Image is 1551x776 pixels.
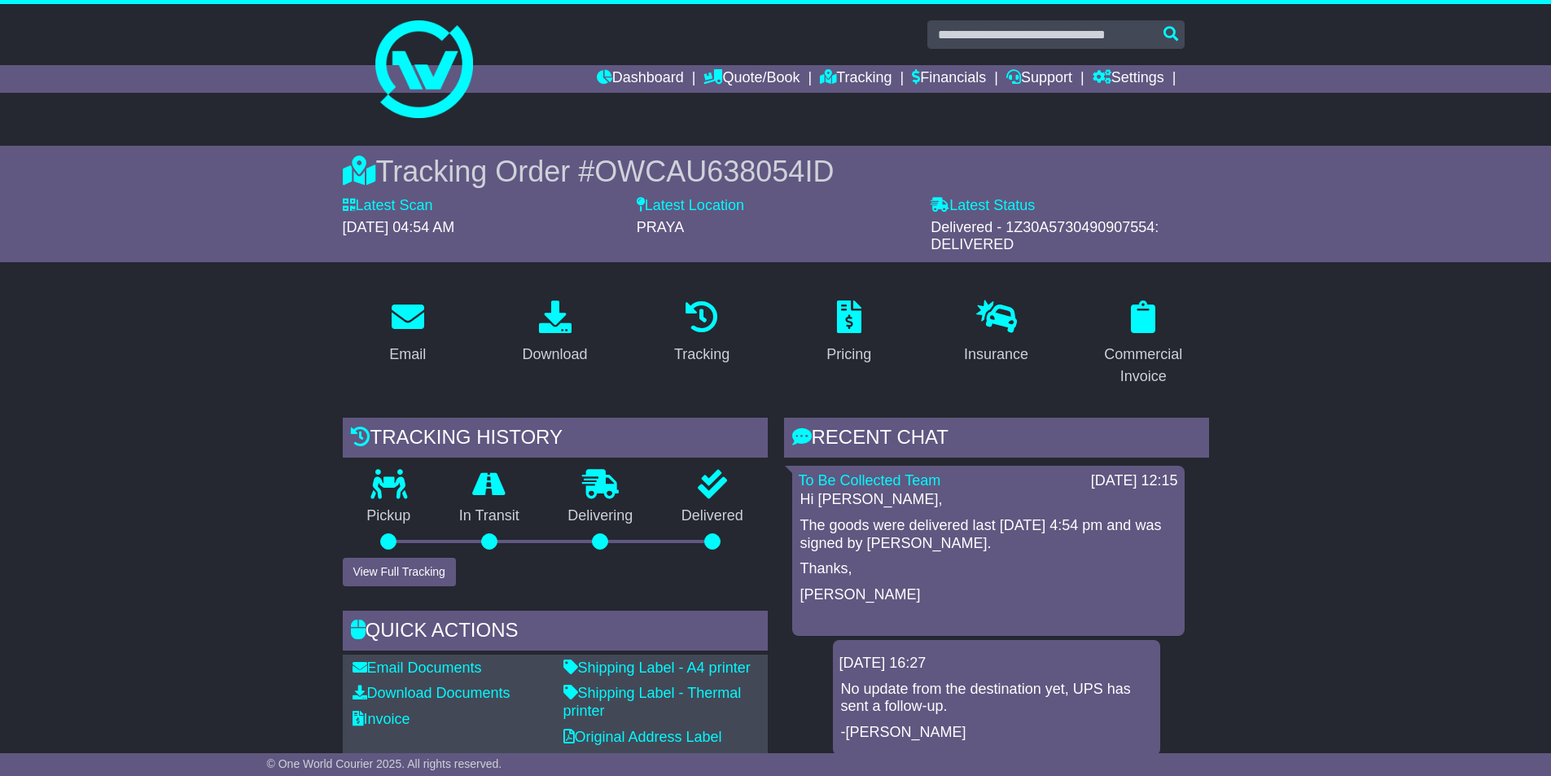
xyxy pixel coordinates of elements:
a: To Be Collected Team [799,472,941,489]
div: Quick Actions [343,611,768,655]
div: [DATE] 16:27 [839,655,1154,673]
span: OWCAU638054ID [594,155,834,188]
div: Pricing [826,344,871,366]
p: -[PERSON_NAME] [841,724,1152,742]
div: Insurance [964,344,1028,366]
a: Pricing [816,295,882,371]
div: Tracking history [343,418,768,462]
a: Settings [1093,65,1164,93]
a: Support [1006,65,1072,93]
a: Original Address Label [563,729,722,745]
a: Financials [912,65,986,93]
label: Latest Location [637,197,744,215]
div: RECENT CHAT [784,418,1209,462]
p: Delivered [657,507,768,525]
p: The goods were delivered last [DATE] 4:54 pm and was signed by [PERSON_NAME]. [800,517,1176,552]
a: Commercial Invoice [1078,295,1209,393]
p: Pickup [343,507,436,525]
span: [DATE] 04:54 AM [343,219,455,235]
a: Download [511,295,598,371]
a: Dashboard [597,65,684,93]
p: Thanks, [800,560,1176,578]
div: Tracking Order # [343,154,1209,189]
a: Tracking [664,295,740,371]
a: Email [379,295,436,371]
div: Tracking [674,344,729,366]
p: Delivering [544,507,658,525]
p: No update from the destination yet, UPS has sent a follow-up. [841,681,1152,716]
a: Quote/Book [703,65,800,93]
p: [PERSON_NAME] [800,586,1176,604]
p: In Transit [435,507,544,525]
a: Shipping Label - Thermal printer [563,685,742,719]
a: Email Documents [353,660,482,676]
label: Latest Status [931,197,1035,215]
p: Hi [PERSON_NAME], [800,491,1176,509]
label: Latest Scan [343,197,433,215]
div: Email [389,344,426,366]
div: [DATE] 12:15 [1091,472,1178,490]
a: Tracking [820,65,892,93]
a: Download Documents [353,685,510,701]
span: © One World Courier 2025. All rights reserved. [267,757,502,770]
a: Shipping Label - A4 printer [563,660,751,676]
button: View Full Tracking [343,558,456,586]
a: Invoice [353,711,410,727]
span: PRAYA [637,219,684,235]
div: Download [522,344,587,366]
div: Commercial Invoice [1089,344,1198,388]
span: Delivered - 1Z30A5730490907554: DELIVERED [931,219,1159,253]
a: Insurance [953,295,1039,371]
